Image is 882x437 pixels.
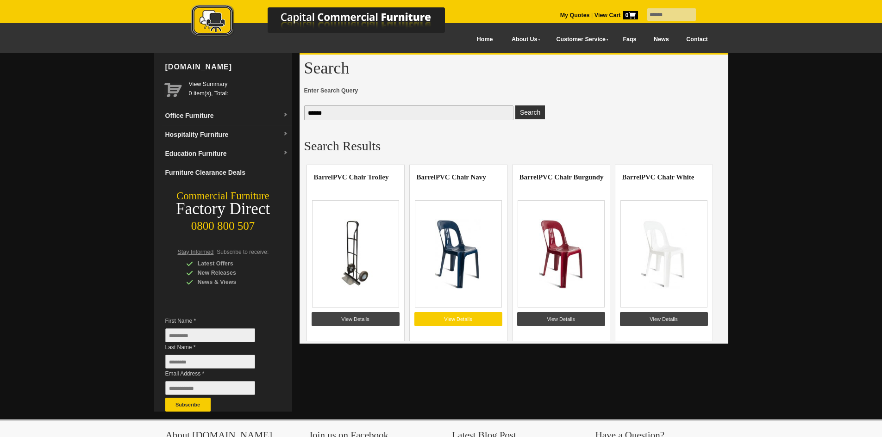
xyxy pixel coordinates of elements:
input: First Name * [165,328,255,342]
img: dropdown [283,150,288,156]
a: BarrelPVC Chair Burgundy [519,173,604,181]
a: My Quotes [560,12,590,18]
a: Office Furnituredropdown [162,106,292,125]
span: Last Name * [165,343,269,352]
a: View Details [620,312,708,326]
span: Email Address * [165,369,269,378]
a: View Cart0 [593,12,638,18]
span: Subscribe to receive: [217,249,269,255]
div: Latest Offers [186,259,274,268]
div: Factory Direct [154,203,292,215]
a: Customer Service [546,29,614,50]
a: Capital Commercial Furniture Logo [166,5,490,41]
input: Email Address * [165,381,255,395]
div: News & Views [186,277,274,287]
a: BarrelPVC Chair White [622,173,694,181]
a: View Details [414,312,502,326]
span: First Name * [165,316,269,326]
a: BarrelPVC Chair Trolley [314,173,389,181]
a: Faqs [614,29,645,50]
a: News [645,29,677,50]
a: View Details [517,312,605,326]
a: Hospitality Furnituredropdown [162,125,292,144]
span: Stay Informed [178,249,214,255]
highlight: Barrel [417,173,436,181]
span: Enter Search Query [304,86,724,95]
div: Commercial Furniture [154,190,292,203]
a: Contact [677,29,716,50]
img: Capital Commercial Furniture Logo [166,5,490,38]
span: 0 item(s), Total: [189,80,288,97]
div: [DOMAIN_NAME] [162,53,292,81]
highlight: Barrel [622,173,641,181]
highlight: Barrel [314,173,333,181]
h2: Search Results [304,139,724,153]
button: Enter Search Query [515,105,545,119]
a: Furniture Clearance Deals [162,163,292,182]
a: View Summary [189,80,288,89]
a: About Us [501,29,546,50]
strong: View Cart [594,12,638,18]
img: dropdown [283,131,288,137]
span: 0 [623,11,638,19]
a: BarrelPVC Chair Navy [417,173,486,181]
div: 0800 800 507 [154,215,292,233]
h1: Search [304,59,724,77]
button: Subscribe [165,398,211,412]
input: Last Name * [165,355,255,369]
img: dropdown [283,112,288,118]
input: Enter Search Query [304,105,514,120]
highlight: Barrel [519,173,538,181]
a: Education Furnituredropdown [162,144,292,163]
div: New Releases [186,268,274,277]
a: View Details [312,312,400,326]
